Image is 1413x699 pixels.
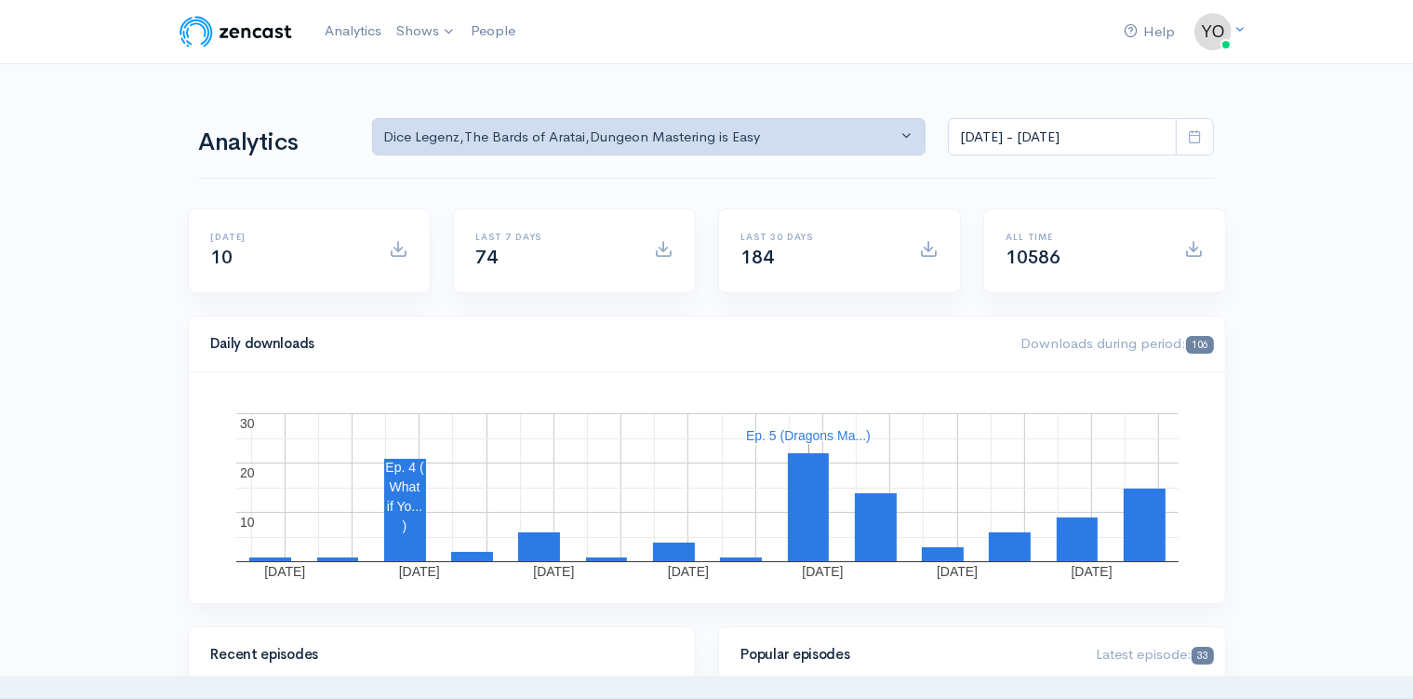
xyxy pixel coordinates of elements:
text: [DATE] [1071,564,1112,579]
h4: Popular episodes [741,647,1074,663]
span: Latest episode: [1096,645,1213,663]
img: ZenCast Logo [177,13,295,50]
text: Ep. 5 (Dragons Ma...) [746,428,871,443]
div: Dice Legenz , The Bards of Aratai , Dungeon Mastering is Easy [384,127,898,148]
h6: Last 7 days [476,232,632,242]
h4: Daily downloads [211,336,999,352]
button: Dice Legenz, The Bards of Aratai, Dungeon Mastering is Easy [372,118,926,156]
text: 30 [240,416,255,431]
span: 106 [1186,336,1213,354]
svg: A chart. [211,395,1203,581]
h4: Recent episodes [211,647,661,663]
span: Downloads during period: [1020,334,1213,352]
text: [DATE] [802,564,843,579]
a: People [463,11,523,51]
text: [DATE] [667,564,708,579]
span: 184 [741,246,774,269]
h6: Last 30 days [741,232,897,242]
h6: [DATE] [211,232,367,242]
img: ... [1194,13,1232,50]
text: [DATE] [264,564,305,579]
text: ) [402,518,407,533]
h6: All time [1006,232,1162,242]
span: 10586 [1006,246,1060,269]
text: [DATE] [398,564,439,579]
text: [DATE] [937,564,978,579]
a: Help [1117,12,1183,52]
input: analytics date range selector [948,118,1177,156]
text: 20 [240,465,255,480]
a: Shows [389,11,463,52]
span: 10 [211,246,233,269]
span: 33 [1192,647,1213,665]
text: 10 [240,515,255,530]
text: [DATE] [533,564,574,579]
h1: Analytics [199,129,350,156]
span: 74 [476,246,498,269]
a: Analytics [317,11,389,51]
text: Ep. 4 ( [385,460,424,475]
